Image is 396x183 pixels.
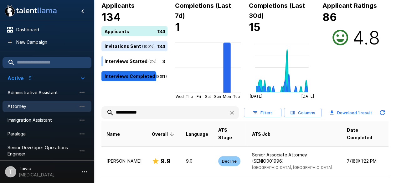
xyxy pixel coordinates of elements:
b: 1 [175,21,180,33]
p: 111 [160,73,165,79]
h2: 4.8 [352,26,380,49]
b: Applicants [101,2,135,9]
p: 3 [162,58,165,64]
td: 7/18 @ 1:22 PM [342,146,388,176]
p: [PERSON_NAME] [106,158,142,164]
tspan: Wed [176,94,184,99]
p: Senior Associate Attorney (SENIO001996) [252,152,337,164]
span: Language [186,130,208,138]
button: Updated Today - 3:45 PM [376,106,388,119]
tspan: Mon [223,94,231,99]
tspan: [DATE] [301,94,314,99]
span: Name [106,130,120,138]
b: 15 [249,21,260,33]
span: [GEOGRAPHIC_DATA], [GEOGRAPHIC_DATA] [252,165,332,170]
tspan: Fri [197,94,201,99]
b: 86 [322,11,337,23]
b: 1 [358,110,360,115]
h6: 9.9 [161,156,171,166]
span: Date Completed [347,126,383,141]
b: Applicant Ratings [322,2,377,9]
p: 9.0 [186,158,208,164]
button: Filters [244,108,281,118]
tspan: Sat [205,94,211,99]
b: 134 [101,11,121,23]
span: ATS Job [252,130,270,138]
b: Completions (Last 30d) [249,2,305,19]
tspan: [DATE] [249,94,262,99]
span: Decline [218,158,240,164]
span: Overall [152,130,176,138]
span: ATS Stage [218,126,242,141]
button: Download 1 result [327,106,375,119]
tspan: Tue [233,94,240,99]
tspan: Sun [214,94,221,99]
button: Columns [284,108,321,118]
p: 134 [157,43,165,49]
p: 134 [157,28,165,34]
tspan: Thu [186,94,193,99]
b: Completions (Last 7d) [175,2,231,19]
